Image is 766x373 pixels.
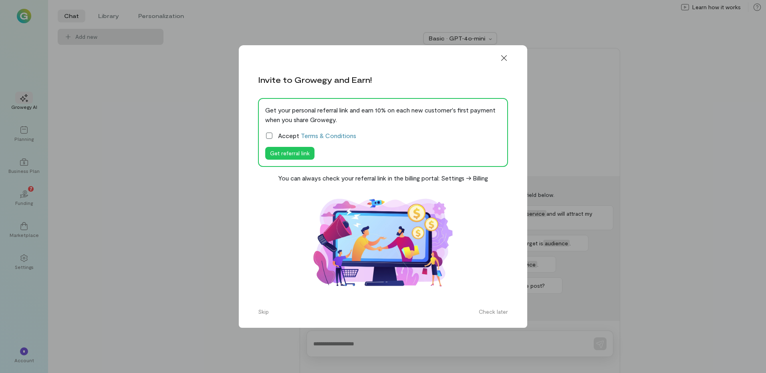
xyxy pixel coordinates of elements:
button: Skip [253,305,274,318]
span: Accept [278,131,356,140]
div: You can always check your referral link in the billing portal: Settings -> Billing [278,173,488,183]
div: Get your personal referral link and earn 10% on each new customer's first payment when you share ... [265,105,501,124]
button: Check later [474,305,513,318]
div: Invite to Growegy and Earn! [258,74,372,85]
button: Get referral link [265,147,314,160]
img: Affiliate [303,189,463,296]
a: Terms & Conditions [301,132,356,139]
